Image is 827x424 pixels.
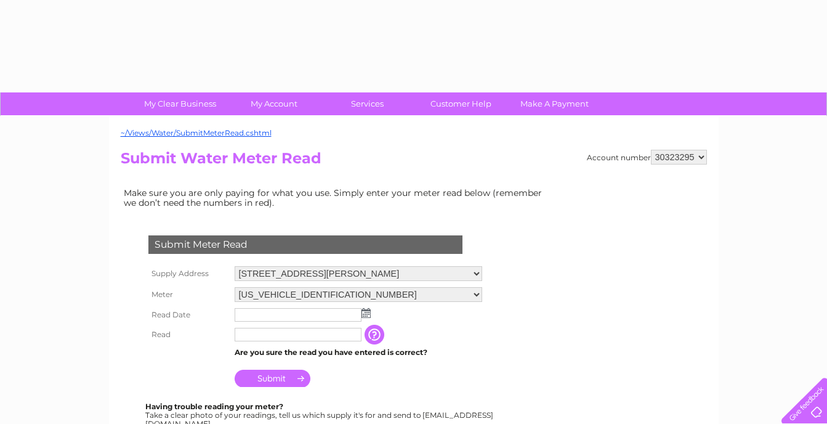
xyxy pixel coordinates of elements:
img: ... [361,308,371,318]
a: My Clear Business [129,92,231,115]
th: Meter [145,284,232,305]
td: Are you sure the read you have entered is correct? [232,344,485,361]
a: Make A Payment [504,92,605,115]
b: Having trouble reading your meter? [145,402,283,411]
div: Account number [587,150,707,165]
th: Read [145,325,232,344]
th: Read Date [145,305,232,325]
a: My Account [223,92,325,115]
input: Submit [235,370,310,387]
a: Customer Help [410,92,512,115]
a: ~/Views/Water/SubmitMeterRead.cshtml [121,128,272,137]
h2: Submit Water Meter Read [121,150,707,173]
div: Submit Meter Read [148,235,462,254]
td: Make sure you are only paying for what you use. Simply enter your meter read below (remember we d... [121,185,552,211]
th: Supply Address [145,263,232,284]
input: Information [365,325,387,344]
a: Services [317,92,418,115]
